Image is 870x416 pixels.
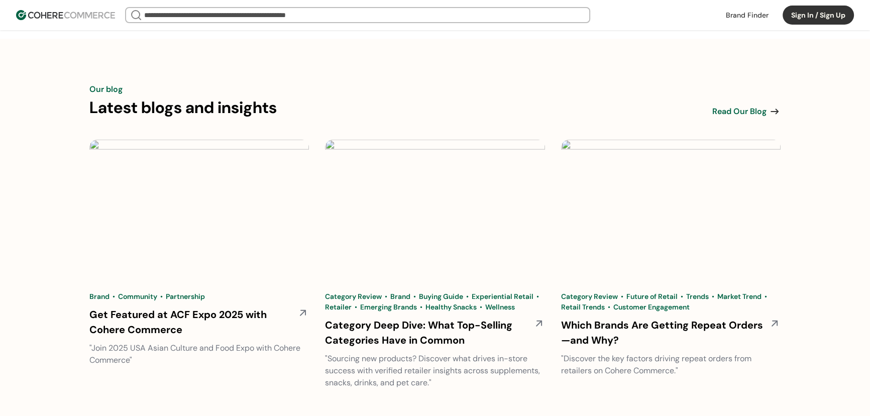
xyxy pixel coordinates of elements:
[89,83,123,95] a: Our blog
[712,106,767,118] span: Read Our Blog
[712,106,781,118] a: Read Our Blog
[783,6,854,25] button: Sign In / Sign Up
[89,95,277,120] div: Latest blogs and insights
[16,10,115,20] img: Cohere Logo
